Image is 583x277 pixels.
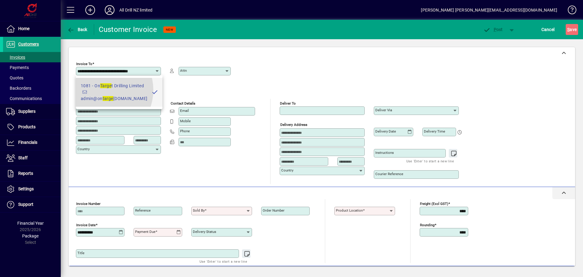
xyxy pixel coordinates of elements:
span: Staff [18,155,28,160]
button: Back [66,24,89,35]
span: Package [22,234,39,238]
a: Invoices [3,52,61,62]
mat-label: Title [77,251,84,255]
button: Cancel [540,24,556,35]
mat-label: Freight (excl GST) [420,202,448,206]
button: Add [80,5,100,16]
span: ost [483,27,503,32]
button: Copy to Delivery address [153,97,162,106]
mat-label: Reference [135,208,151,213]
mat-label: Delivery status [193,230,216,234]
div: Customer Invoice [99,25,157,34]
span: Invoices [6,55,25,60]
mat-label: Delivery date [375,129,396,133]
a: Products [3,119,61,135]
mat-label: Courier Reference [375,172,403,176]
span: Home [18,26,29,31]
a: Staff [3,151,61,166]
button: Post [480,24,506,35]
mat-label: Deliver To [280,101,296,106]
mat-label: Country [281,168,293,172]
a: Payments [3,62,61,73]
mat-label: Product location [336,208,363,213]
mat-label: Payment due [135,230,155,234]
mat-label: Invoice To [76,62,92,66]
mat-label: Email [180,109,189,113]
span: NEW [166,28,173,32]
mat-label: Mobile [180,119,191,123]
mat-label: Sold by [193,208,205,213]
span: Customers [18,42,39,47]
mat-label: Country [77,147,90,151]
span: Quotes [6,75,23,80]
span: Financials [18,140,37,145]
a: Settings [3,182,61,197]
span: P [494,27,496,32]
span: Support [18,202,33,207]
span: Financial Year [17,221,44,226]
span: Back [67,27,87,32]
a: Suppliers [3,104,61,119]
mat-label: Deliver via [375,108,392,112]
a: Backorders [3,83,61,93]
button: Save [566,24,578,35]
a: Support [3,197,61,212]
a: Financials [3,135,61,150]
span: S [567,27,570,32]
mat-label: Instructions [375,151,394,155]
mat-hint: Use 'Enter' to start a new line [406,158,454,164]
span: Payments [6,65,29,70]
span: Products [18,124,36,129]
div: All Drill NZ limited [119,5,153,15]
mat-label: Invoice date [76,223,96,227]
mat-label: Invoice number [76,202,101,206]
a: Home [3,21,61,36]
span: Reports [18,171,33,176]
div: [PERSON_NAME] [PERSON_NAME][EMAIL_ADDRESS][DOMAIN_NAME] [421,5,557,15]
span: Backorders [6,86,31,91]
span: ave [567,25,577,34]
button: Profile [100,5,119,16]
span: Cancel [541,25,555,34]
a: Communications [3,93,61,104]
span: Settings [18,186,34,191]
mat-label: Phone [180,129,190,133]
span: Suppliers [18,109,36,114]
span: Communications [6,96,42,101]
a: Reports [3,166,61,181]
mat-label: Attn [180,68,187,73]
a: Knowledge Base [563,1,575,21]
mat-label: Rounding [420,223,435,227]
app-page-header-button: Back [61,24,94,35]
mat-hint: Use 'Enter' to start a new line [199,258,247,265]
a: Quotes [3,73,61,83]
mat-label: Order number [263,208,285,213]
mat-label: Delivery time [424,129,445,133]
